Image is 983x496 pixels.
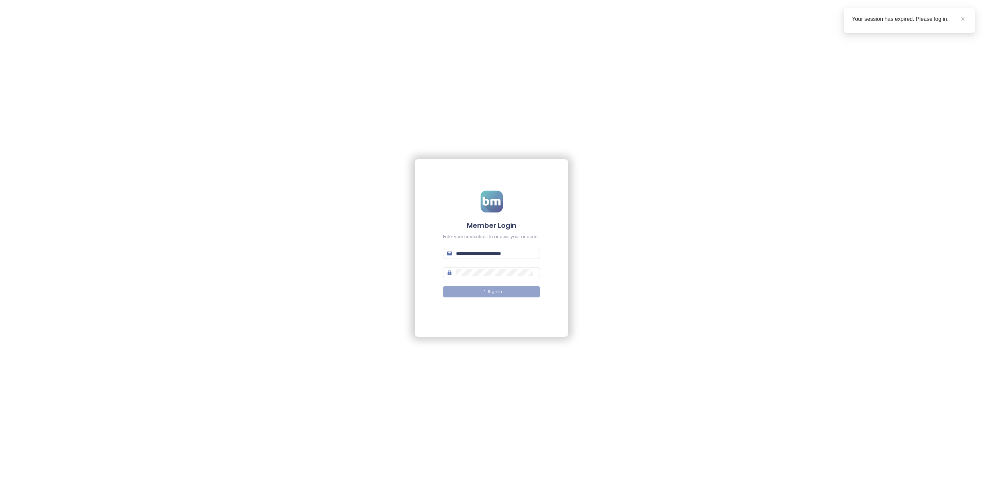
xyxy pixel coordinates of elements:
[960,16,965,21] span: close
[481,191,503,212] img: logo
[443,286,540,297] button: Sign In
[447,270,452,275] span: lock
[443,221,540,230] h4: Member Login
[443,234,540,240] div: Enter your credentials to access your account.
[447,251,452,256] span: mail
[488,289,502,295] span: Sign In
[852,15,967,23] div: Your session has expired. Please log in.
[480,289,486,294] span: loading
